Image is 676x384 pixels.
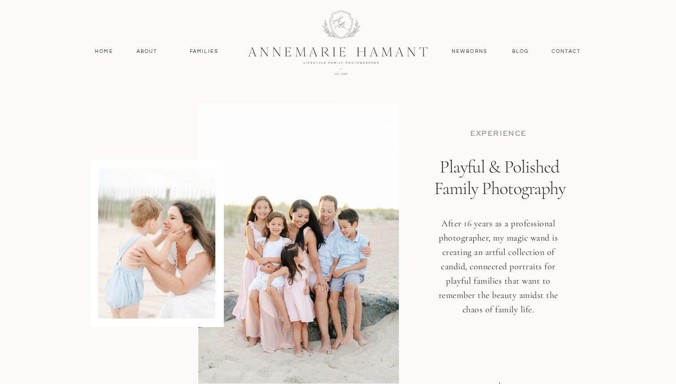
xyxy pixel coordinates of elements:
[432,216,564,332] h3: After 16 years as a professional photographer, my magic wand is creating an artful collection of ...
[547,47,586,56] a: contact
[134,47,160,56] a: About
[91,47,117,56] a: Home
[510,47,531,56] a: Blog
[427,156,573,237] h1: Playful & Polished Family Photography
[448,47,491,56] a: Newborns
[443,129,553,138] p: EXPERIENCE
[184,47,224,56] a: Families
